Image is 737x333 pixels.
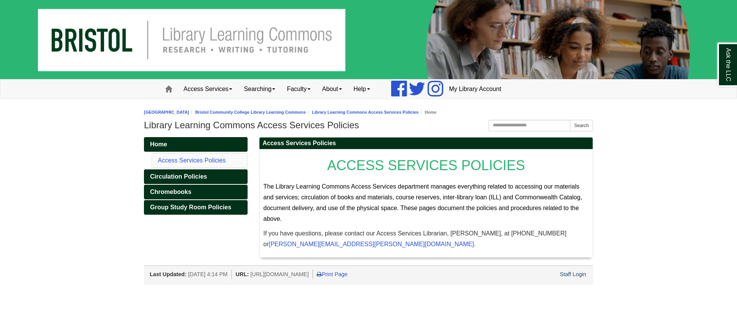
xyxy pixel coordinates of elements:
[418,109,436,116] li: Home
[327,157,525,173] span: ACCESS SERVICES POLICIES
[269,241,474,247] a: [PERSON_NAME][EMAIL_ADDRESS][PERSON_NAME][DOMAIN_NAME]
[238,80,281,99] a: Searching
[144,137,248,215] div: Guide Pages
[195,110,306,114] a: Bristol Community College Library Learning Commons
[150,173,207,180] span: Circulation Policies
[443,80,507,99] a: My Library Account
[144,120,593,131] h1: Library Learning Commons Access Services Policies
[317,271,347,277] a: Print Page
[150,141,167,147] span: Home
[178,80,238,99] a: Access Services
[150,189,192,195] span: Chromebooks
[348,80,376,99] a: Help
[570,120,593,131] button: Search
[144,110,189,114] a: [GEOGRAPHIC_DATA]
[236,271,249,277] span: URL:
[250,271,309,277] span: [URL][DOMAIN_NAME]
[560,271,586,277] a: Staff Login
[312,110,419,114] a: Library Learning Commons Access Services Policies
[144,200,248,215] a: Group Study Room Policies
[158,157,226,164] a: Access Services Policies
[144,169,248,184] a: Circulation Policies
[316,80,348,99] a: About
[144,137,248,152] a: Home
[150,271,187,277] span: Last Updated:
[144,185,248,199] a: Chromebooks
[150,204,231,210] span: Group Study Room Policies
[188,271,228,277] span: [DATE] 4:14 PM
[317,272,322,277] i: Print Page
[281,80,316,99] a: Faculty
[144,109,593,116] nav: breadcrumb
[259,138,593,149] h2: Access Services Policies
[263,183,582,222] span: The Library Learning Commons Access Services department manages everything related to accessing o...
[263,230,567,247] span: If you have questions, please contact our Access Services Librarian, [PERSON_NAME], at [PHONE_NUM...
